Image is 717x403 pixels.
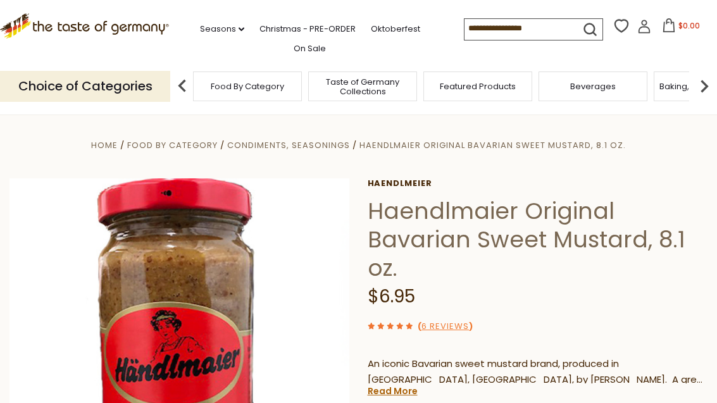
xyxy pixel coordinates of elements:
img: next arrow [692,73,717,99]
a: Christmas - PRE-ORDER [259,22,356,36]
a: Oktoberfest [371,22,420,36]
a: Home [91,139,118,151]
a: Beverages [570,82,616,91]
a: On Sale [294,42,326,56]
span: $6.95 [368,284,415,309]
a: 6 Reviews [421,320,469,333]
img: previous arrow [170,73,195,99]
a: Haendlmaier Original Bavarian Sweet Mustard, 8.1 oz. [359,139,626,151]
a: Food By Category [127,139,218,151]
button: $0.00 [654,18,708,37]
a: Haendlmeier [368,178,708,189]
span: ( ) [418,320,473,332]
h1: Haendlmaier Original Bavarian Sweet Mustard, 8.1 oz. [368,197,708,282]
a: Featured Products [440,82,516,91]
span: $0.00 [678,20,700,31]
a: Taste of Germany Collections [312,77,413,96]
a: Condiments, Seasonings [227,139,350,151]
a: Food By Category [211,82,284,91]
a: Seasons [200,22,244,36]
p: An iconic Bavarian sweet mustard brand, produced in [GEOGRAPHIC_DATA], [GEOGRAPHIC_DATA], by [PER... [368,356,708,388]
a: Read More [368,385,418,397]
